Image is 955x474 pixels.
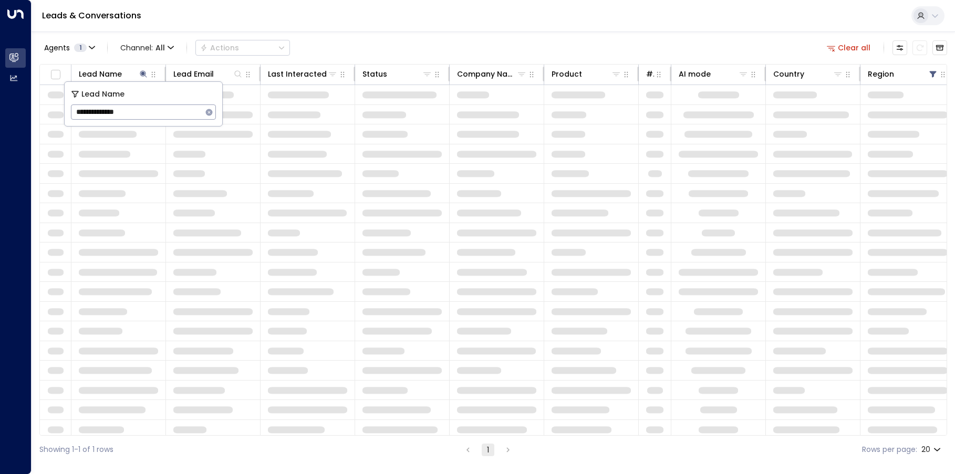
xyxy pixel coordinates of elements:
[39,40,99,55] button: Agents1
[44,44,70,51] span: Agents
[116,40,178,55] span: Channel:
[892,40,907,55] button: Customize
[461,443,515,456] nav: pagination navigation
[268,68,327,80] div: Last Interacted
[921,442,943,457] div: 20
[195,40,290,56] div: Button group with a nested menu
[912,40,927,55] span: Refresh
[773,68,843,80] div: Country
[552,68,621,80] div: Product
[173,68,214,80] div: Lead Email
[646,68,665,80] div: # of people
[74,44,87,52] span: 1
[81,88,124,100] span: Lead Name
[79,68,122,80] div: Lead Name
[200,43,239,52] div: Actions
[868,68,938,80] div: Region
[42,9,141,22] a: Leads & Conversations
[173,68,243,80] div: Lead Email
[155,44,165,52] span: All
[362,68,432,80] div: Status
[268,68,338,80] div: Last Interacted
[679,68,749,80] div: AI mode
[646,68,655,80] div: # of people
[79,68,149,80] div: Lead Name
[116,40,178,55] button: Channel:All
[39,444,113,455] div: Showing 1-1 of 1 rows
[823,40,875,55] button: Clear all
[773,68,804,80] div: Country
[457,68,527,80] div: Company Name
[679,68,711,80] div: AI mode
[195,40,290,56] button: Actions
[362,68,387,80] div: Status
[868,68,894,80] div: Region
[552,68,582,80] div: Product
[932,40,947,55] button: Archived Leads
[862,444,917,455] label: Rows per page:
[482,444,494,456] button: page 1
[457,68,516,80] div: Company Name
